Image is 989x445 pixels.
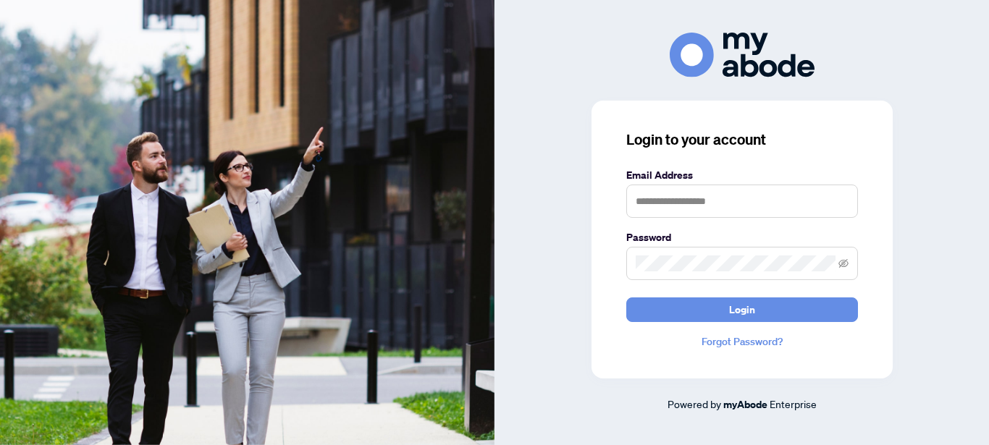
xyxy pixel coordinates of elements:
button: Login [626,297,858,322]
span: Login [729,298,755,321]
label: Email Address [626,167,858,183]
a: Forgot Password? [626,334,858,349]
img: ma-logo [670,33,815,77]
label: Password [626,229,858,245]
span: Enterprise [770,397,817,410]
h3: Login to your account [626,130,858,150]
span: eye-invisible [838,258,849,268]
a: myAbode [723,397,767,412]
span: Powered by [668,397,721,410]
